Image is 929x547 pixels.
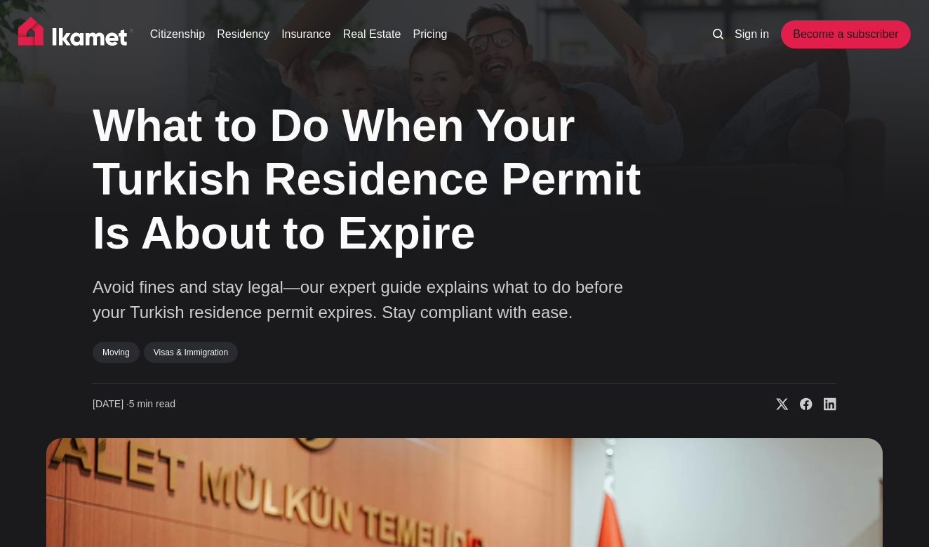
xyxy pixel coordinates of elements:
[765,397,789,411] a: Share on X
[781,20,910,48] a: Become a subscriber
[343,26,401,43] a: Real Estate
[150,26,205,43] a: Citizenship
[93,397,175,411] time: 5 min read
[735,26,769,43] a: Sign in
[93,99,682,261] h1: What to Do When Your Turkish Residence Permit Is About to Expire
[281,26,330,43] a: Insurance
[813,397,836,411] a: Share on Linkedin
[789,397,813,411] a: Share on Facebook
[93,275,640,325] p: Avoid fines and stay legal—our expert guide explains what to do before your Turkish residence per...
[93,398,129,409] span: [DATE] ∙
[144,342,238,363] a: Visas & Immigration
[93,342,140,363] a: Moving
[217,26,269,43] a: Residency
[18,17,133,52] img: Ikamet home
[413,26,448,43] a: Pricing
